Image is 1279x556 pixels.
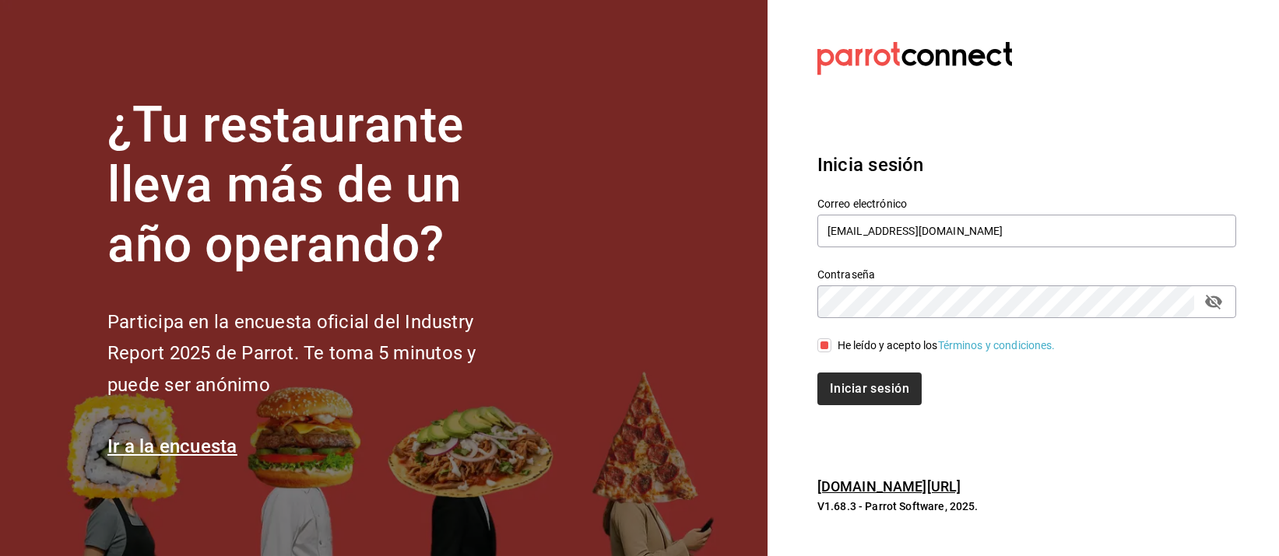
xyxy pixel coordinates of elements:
[817,498,1236,514] p: V1.68.3 - Parrot Software, 2025.
[817,199,1236,210] label: Correo electrónico
[838,337,1056,354] div: He leído y acepto los
[817,215,1236,247] input: Ingresa tu correo electrónico
[107,306,528,401] h2: Participa en la encuesta oficial del Industry Report 2025 de Parrot. Te toma 5 minutos y puede se...
[938,339,1056,351] a: Términos y condiciones.
[817,372,922,405] button: Iniciar sesión
[1200,288,1227,315] button: passwordField
[817,270,1236,281] label: Contraseña
[817,478,961,495] a: [DOMAIN_NAME][URL]
[107,96,528,275] h1: ¿Tu restaurante lleva más de un año operando?
[817,151,1236,179] h3: Inicia sesión
[107,435,237,457] a: Ir a la encuesta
